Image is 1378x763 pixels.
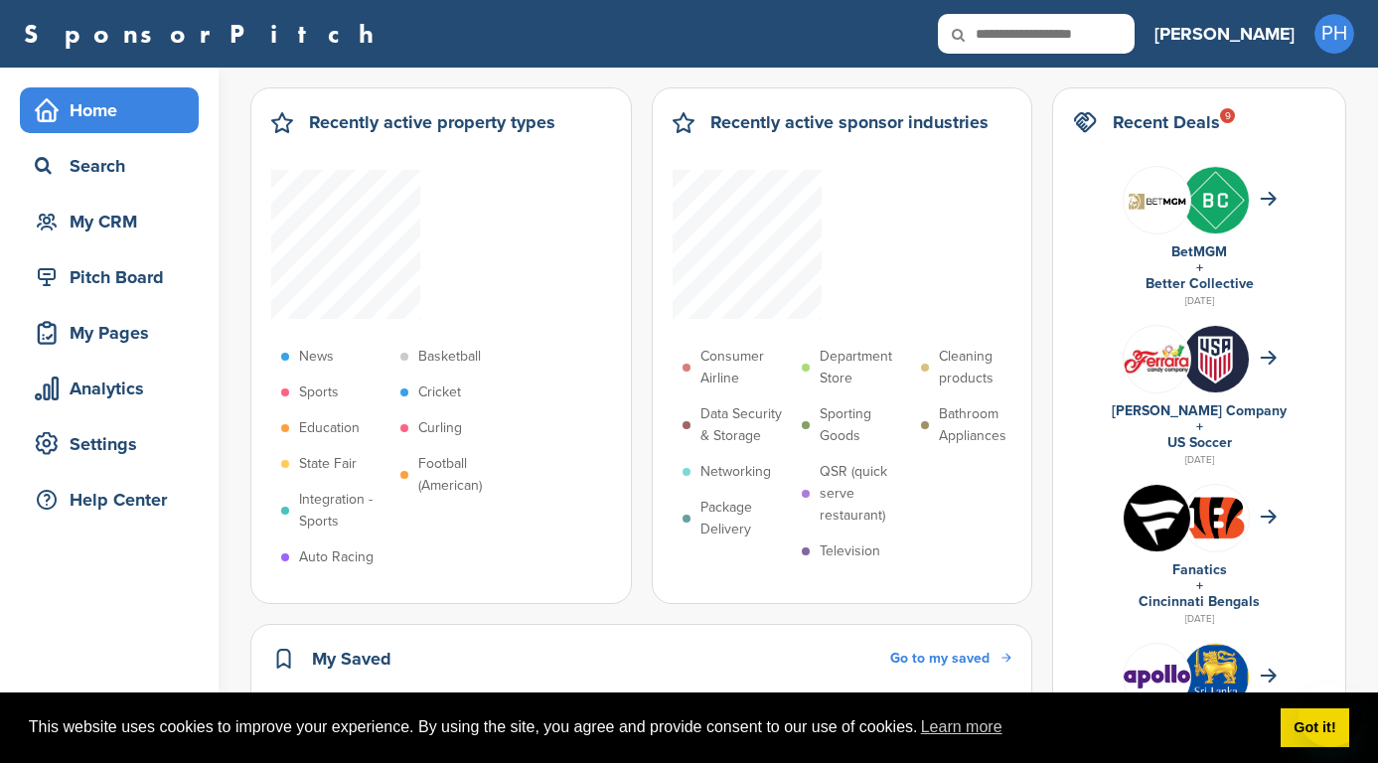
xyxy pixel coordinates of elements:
a: Settings [20,421,199,467]
p: Basketball [418,346,481,368]
a: + [1196,577,1203,594]
div: [DATE] [1073,451,1325,469]
div: Home [30,92,199,128]
img: Ferrara candy logo [1124,344,1190,375]
p: QSR (quick serve restaurant) [820,461,911,527]
p: Television [820,540,880,562]
a: [PERSON_NAME] Company [1112,402,1287,419]
a: Analytics [20,366,199,411]
a: US Soccer [1167,434,1232,451]
img: Inc kuuz 400x400 [1182,167,1249,233]
p: Bathroom Appliances [939,403,1030,447]
p: Auto Racing [299,546,374,568]
a: My CRM [20,199,199,244]
a: Search [20,143,199,189]
p: News [299,346,334,368]
a: [PERSON_NAME] [1154,12,1295,56]
p: Cleaning products [939,346,1030,389]
h2: Recently active sponsor industries [710,108,989,136]
p: Curling [418,417,462,439]
a: + [1196,418,1203,435]
img: Okcnagxi 400x400 [1124,485,1190,551]
span: Go to my saved [890,650,990,667]
div: [DATE] [1073,292,1325,310]
h3: [PERSON_NAME] [1154,20,1295,48]
div: [DATE] [1073,610,1325,628]
img: whvs id 400x400 [1182,326,1249,392]
p: Consumer Airline [700,346,792,389]
img: Data?1415808195 [1182,494,1249,541]
div: My CRM [30,204,199,239]
a: Pitch Board [20,254,199,300]
p: Football (American) [418,453,510,497]
p: Data Security & Storage [700,403,792,447]
p: Package Delivery [700,497,792,540]
div: Pitch Board [30,259,199,295]
div: Search [30,148,199,184]
a: BetMGM [1171,243,1227,260]
p: State Fair [299,453,357,475]
p: Integration - Sports [299,489,390,533]
a: My Pages [20,310,199,356]
iframe: Button to launch messaging window [1299,684,1362,747]
span: This website uses cookies to improve your experience. By using the site, you agree and provide co... [29,712,1265,742]
div: My Pages [30,315,199,351]
img: Screen shot 2020 11 05 at 10.46.00 am [1124,183,1190,217]
a: dismiss cookie message [1281,708,1349,748]
img: Data [1124,665,1190,688]
p: Networking [700,461,771,483]
h2: Recent Deals [1113,108,1220,136]
a: + [1196,259,1203,276]
a: Better Collective [1146,275,1254,292]
a: learn more about cookies [918,712,1005,742]
p: Cricket [418,381,461,403]
span: PH [1314,14,1354,54]
h2: Recently active property types [309,108,555,136]
p: Department Store [820,346,911,389]
p: Education [299,417,360,439]
a: Cincinnati Bengals [1139,593,1260,610]
a: Fanatics [1172,561,1227,578]
p: Sports [299,381,339,403]
a: Help Center [20,477,199,523]
h2: My Saved [312,645,391,673]
p: Sporting Goods [820,403,911,447]
div: Help Center [30,482,199,518]
div: Settings [30,426,199,462]
img: Open uri20141112 64162 1b628ae?1415808232 [1182,644,1249,710]
div: Analytics [30,371,199,406]
a: Home [20,87,199,133]
a: Go to my saved [890,648,1011,670]
a: SponsorPitch [24,21,386,47]
div: 9 [1220,108,1235,123]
